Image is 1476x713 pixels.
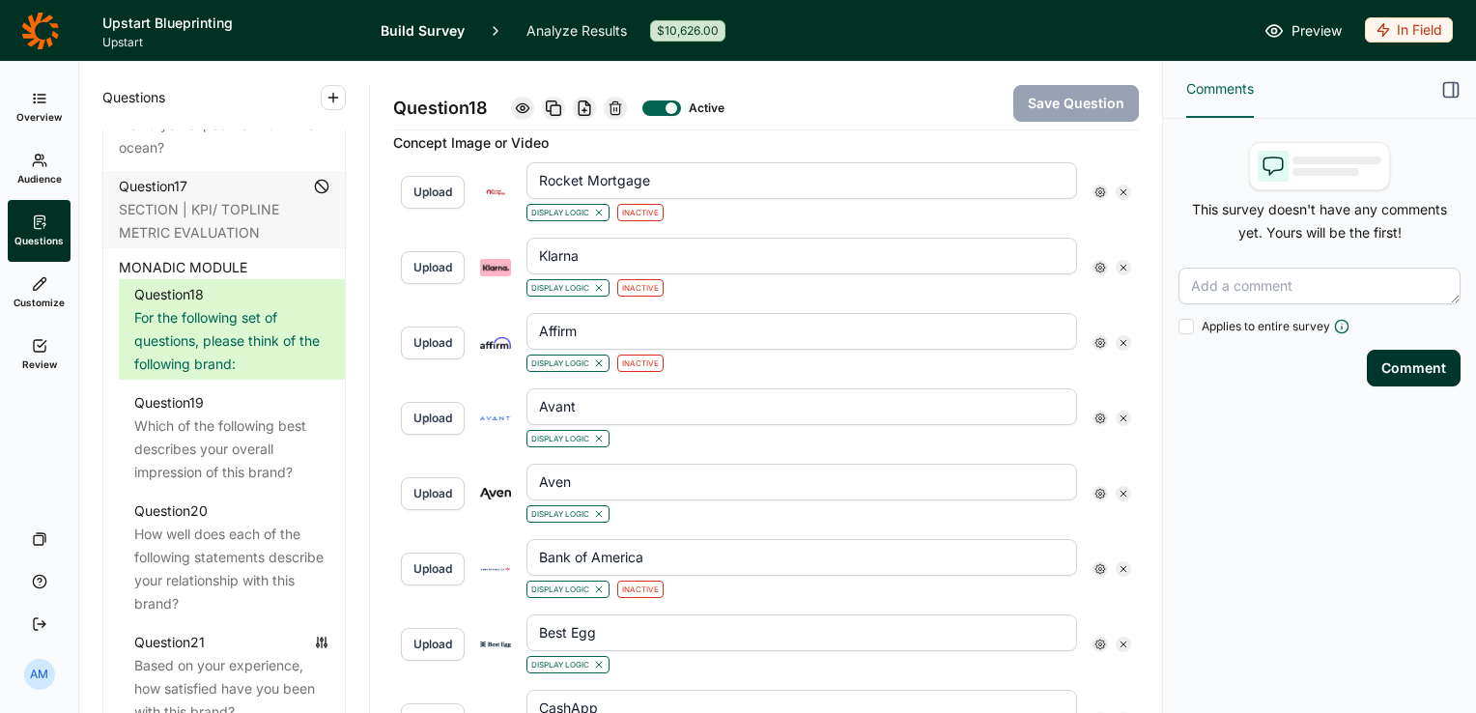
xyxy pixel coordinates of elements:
div: Question 19 [134,391,204,414]
span: MONADIC MODULE [119,256,247,279]
div: SECTION | KPI/ TOPLINE METRIC EVALUATION [119,198,329,244]
a: Preview [1264,19,1342,43]
span: Applies to entire survey [1202,319,1330,334]
img: udrucnnvdbgegj1uyzx7.png [480,337,511,350]
a: Audience [8,138,71,200]
span: Audience [17,172,62,185]
button: Comment [1367,350,1461,386]
div: Delete [604,97,627,120]
div: Remove [1116,335,1131,351]
a: Overview [8,76,71,138]
a: Question17SECTION | KPI/ TOPLINE METRIC EVALUATION [103,171,345,248]
span: Display Logic [531,508,589,520]
div: Which of the following best describes your overall impression of this brand? [134,414,329,484]
span: Comments [1186,77,1254,100]
button: Upload [401,553,465,585]
img: fc0kcl9cxovfqt7hs6qz.png [480,184,511,201]
button: Save Question [1013,85,1139,122]
div: Question 20 [134,499,208,523]
span: Questions [102,86,165,109]
span: Display Logic [531,659,589,670]
button: Upload [401,176,465,209]
button: Comments [1186,62,1254,118]
div: Settings [1093,637,1108,652]
span: Customize [14,296,65,309]
input: Concept Name... [526,539,1077,576]
div: Settings [1093,185,1108,200]
a: Customize [8,262,71,324]
span: Display Logic [531,207,589,218]
a: Question18For the following set of questions, please think of the following brand: [119,279,345,380]
div: Question 18 [134,283,204,306]
input: Concept Name... [526,614,1077,651]
div: $10,626.00 [650,20,725,42]
div: Concept Image or Video [393,131,1139,155]
div: Settings [1093,561,1108,577]
a: Review [8,324,71,385]
span: Inactive [622,282,659,294]
input: Concept Name... [526,313,1077,350]
span: Upstart [102,35,357,50]
span: Display Logic [531,584,589,595]
button: Upload [401,477,465,510]
div: Remove [1116,486,1131,501]
span: Review [22,357,57,371]
a: Question20How well does each of the following statements describe your relationship with this brand? [119,496,345,619]
button: Upload [401,402,465,435]
span: Inactive [622,207,659,218]
div: In Field [1365,17,1453,43]
div: How well does each of the following statements describe your relationship with this brand? [134,523,329,615]
button: Upload [401,251,465,284]
img: j5wzr4niaaryemyikvvw.png [480,488,511,499]
div: Remove [1116,411,1131,426]
span: Questions [14,234,64,247]
span: Inactive [622,357,659,369]
a: Questions [8,200,71,262]
div: Remove [1116,561,1131,577]
input: Concept Name... [526,464,1077,500]
div: Remove [1116,637,1131,652]
span: Overview [16,110,62,124]
img: ntqqaiaav2egpofvteql.jpg [480,637,511,653]
a: Question19Which of the following best describes your overall impression of this brand? [119,387,345,488]
div: Active [689,100,720,116]
div: Settings [1093,411,1108,426]
div: For the following set of questions, please think of the following brand: [134,306,329,376]
p: This survey doesn't have any comments yet. Yours will be the first! [1178,198,1461,244]
div: AM [24,659,55,690]
div: Settings [1093,260,1108,275]
span: Display Logic [531,433,589,444]
div: Settings [1093,486,1108,501]
button: Upload [401,327,465,359]
div: Settings [1093,335,1108,351]
span: Inactive [622,584,659,595]
span: Display Logic [531,357,589,369]
img: jvekbfj7mtfvdxukesfq.png [480,560,511,578]
button: In Field [1365,17,1453,44]
img: h4hcru4e0nu3apfbklne.png [480,259,511,276]
button: Upload [401,628,465,661]
div: Question 21 [134,631,205,654]
div: Question 17 [119,175,187,198]
input: Concept Name... [526,388,1077,425]
input: Concept Name... [526,162,1077,199]
span: Preview [1291,19,1342,43]
img: q1hdngsrbwjmtowru6zc.png [480,416,511,420]
span: Question 18 [393,95,488,122]
input: Concept Name... [526,238,1077,274]
div: Remove [1116,185,1131,200]
div: Remove [1116,260,1131,275]
span: Display Logic [531,282,589,294]
h1: Upstart Blueprinting [102,12,357,35]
